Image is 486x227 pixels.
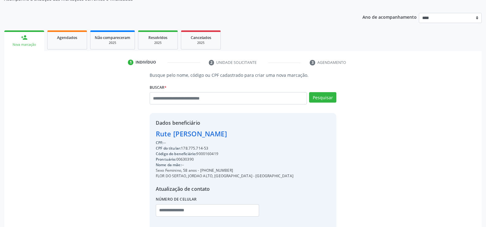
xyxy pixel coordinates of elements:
span: Não compareceram [95,35,130,40]
span: Agendados [57,35,77,40]
div: Rute [PERSON_NAME] [156,129,293,139]
div: 9000160419 [156,151,293,157]
div: 2025 [95,41,130,45]
span: Cancelados [191,35,211,40]
div: 2025 [143,41,173,45]
span: Código do beneficiário: [156,151,196,156]
div: -- [156,162,293,168]
span: CPF do titular: [156,146,181,151]
span: CPF: [156,140,163,145]
div: 2025 [186,41,216,45]
div: Atualização de contato [156,185,293,193]
span: Prontuário: [156,157,176,162]
button: Pesquisar [309,92,336,103]
div: 178.775.714-53 [156,146,293,151]
div: -- [156,140,293,146]
div: Dados beneficiário [156,119,293,127]
div: Indivíduo [136,60,156,65]
label: Buscar [150,83,166,92]
p: Ano de acompanhamento [362,13,417,21]
label: Número de celular [156,195,197,204]
p: Busque pelo nome, código ou CPF cadastrado para criar uma nova marcação. [150,72,336,78]
div: Sexo Feminino, 58 anos - [PHONE_NUMBER] [156,168,293,173]
div: FLOR DO SERTAO, JORDAO ALTO, [GEOGRAPHIC_DATA] - [GEOGRAPHIC_DATA] [156,173,293,179]
span: Nome da mãe: [156,162,182,167]
div: 1 [128,60,133,65]
span: Resolvidos [148,35,167,40]
div: person_add [21,34,28,41]
div: Nova marcação [9,42,40,47]
div: 00630390 [156,157,293,162]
